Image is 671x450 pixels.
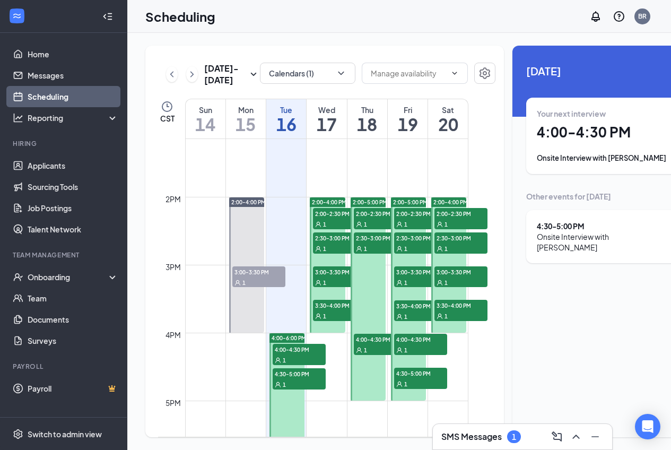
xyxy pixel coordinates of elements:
span: 3:30-4:00 PM [313,300,366,310]
svg: User [315,280,321,286]
div: 2pm [163,193,183,205]
a: Messages [28,65,118,86]
a: September 20, 2025 [428,99,468,139]
div: Onsite Interview with [PERSON_NAME] [537,231,668,253]
div: Fri [388,105,428,115]
a: September 15, 2025 [226,99,266,139]
span: 1 [445,279,448,287]
a: September 16, 2025 [266,99,306,139]
div: 4:30 - 5:00 PM [537,221,668,231]
button: Minimize [587,428,604,445]
svg: Settings [13,429,23,439]
div: Team Management [13,250,116,259]
svg: User [234,280,241,286]
svg: Analysis [13,112,23,123]
h1: 19 [388,115,428,133]
div: Open Intercom Messenger [635,414,660,439]
div: 1 [512,432,516,442]
svg: User [275,357,281,364]
button: ChevronUp [568,428,585,445]
button: Settings [474,63,495,84]
span: 2:00-4:00 PM [231,198,266,206]
svg: WorkstreamLogo [12,11,22,21]
a: PayrollCrown [28,378,118,399]
div: Mon [226,105,266,115]
svg: ChevronDown [450,69,459,77]
span: 1 [283,357,286,364]
svg: User [356,221,362,228]
div: Onboarding [28,272,109,282]
div: 4pm [163,329,183,341]
button: ChevronLeft [166,66,178,82]
span: 1 [445,245,448,253]
h1: 20 [428,115,468,133]
a: Home [28,44,118,65]
span: 1 [404,380,407,388]
div: Thu [347,105,387,115]
span: 1 [364,221,367,228]
div: BR [638,12,647,21]
h1: 17 [307,115,346,133]
span: 3:00-3:30 PM [232,266,285,277]
svg: Collapse [102,11,113,22]
a: Applicants [28,155,118,176]
span: 2:00-2:30 PM [434,208,487,219]
span: 2:00-4:00 PM [312,198,346,206]
svg: User [396,347,403,353]
svg: User [315,313,321,319]
button: Calendars (1)ChevronDown [260,63,355,84]
a: September 17, 2025 [307,99,346,139]
input: Manage availability [371,67,446,79]
a: Job Postings [28,197,118,219]
svg: User [315,221,321,228]
svg: Settings [478,67,491,80]
div: Payroll [13,362,116,371]
div: Sun [186,105,225,115]
span: 2:00-2:30 PM [313,208,366,219]
svg: User [275,382,281,388]
span: 4:30-5:00 PM [394,368,447,378]
svg: User [356,347,362,353]
button: ChevronRight [186,66,198,82]
svg: ComposeMessage [551,430,563,443]
a: Sourcing Tools [28,176,118,197]
h3: [DATE] - [DATE] [204,63,247,86]
div: Wed [307,105,346,115]
svg: User [396,246,403,252]
span: 4:00-4:30 PM [354,334,407,344]
svg: ChevronLeft [167,68,177,81]
h1: 18 [347,115,387,133]
div: Switch to admin view [28,429,102,439]
span: 1 [404,347,407,354]
svg: QuestionInfo [613,10,625,23]
span: 2:30-3:00 PM [394,232,447,243]
svg: ChevronDown [336,68,346,79]
svg: User [315,246,321,252]
a: Team [28,288,118,309]
span: 1 [323,279,326,287]
svg: UserCheck [13,272,23,282]
div: 5pm [163,397,183,409]
div: Reporting [28,112,119,123]
span: CST [160,113,175,124]
svg: Notifications [589,10,602,23]
span: 3:30-4:00 PM [394,300,447,311]
h1: 15 [226,115,266,133]
span: 1 [242,279,246,287]
span: 1 [323,221,326,228]
svg: User [356,246,362,252]
span: 4:00-4:30 PM [394,334,447,344]
svg: SmallChevronDown [247,68,260,81]
span: 2:00-5:00 PM [353,198,387,206]
svg: Minimize [589,430,602,443]
div: Hiring [13,139,116,148]
svg: ChevronRight [187,68,197,81]
svg: User [396,221,403,228]
span: 1 [323,313,326,320]
span: 2:00-4:00 PM [433,198,468,206]
span: 1 [404,279,407,287]
span: 4:00-4:30 PM [273,344,326,354]
span: 2:30-3:00 PM [313,232,366,243]
svg: User [437,221,443,228]
a: Settings [474,63,495,86]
